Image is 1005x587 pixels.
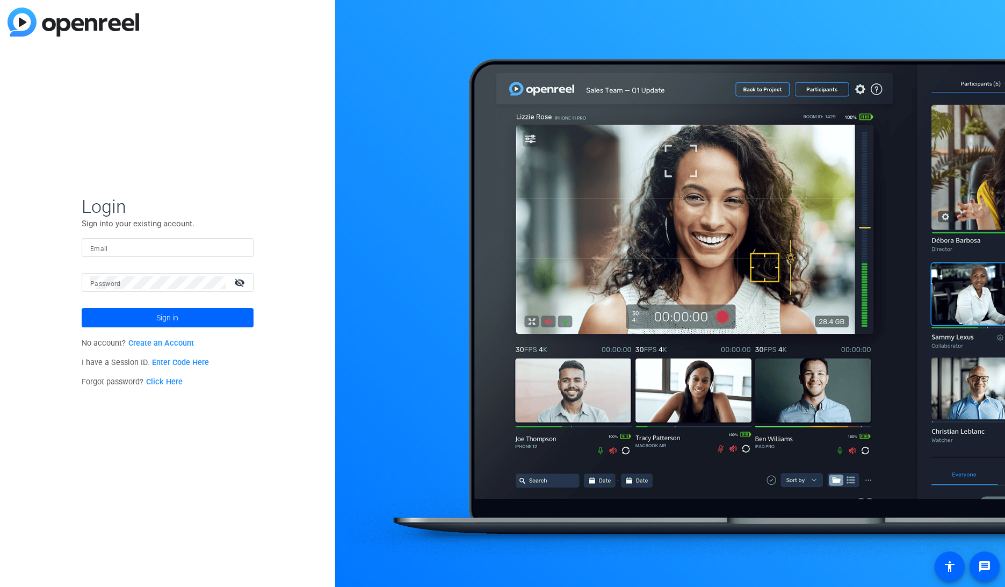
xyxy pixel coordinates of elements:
a: Click Here [146,377,183,386]
mat-label: Password [90,280,121,288]
img: blue-gradient.svg [8,8,139,37]
mat-icon: message [978,560,991,573]
mat-icon: accessibility [943,560,956,573]
p: Sign into your existing account. [82,218,254,230]
a: Enter Code Here [152,358,209,367]
mat-label: Email [90,245,108,253]
button: Sign in [82,308,254,327]
span: Login [82,195,254,218]
mat-icon: visibility_off [228,275,254,290]
span: I have a Session ID. [82,358,209,367]
span: Sign in [156,304,178,331]
a: Create an Account [128,339,194,348]
span: No account? [82,339,194,348]
span: Forgot password? [82,377,183,386]
input: Enter Email Address [90,241,245,254]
